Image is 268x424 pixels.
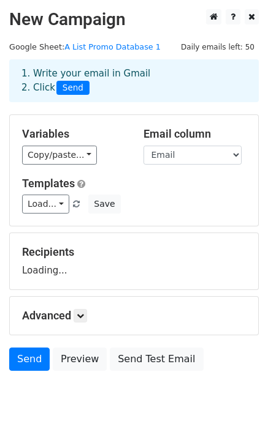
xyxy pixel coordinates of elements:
span: Send [56,81,90,95]
a: Templates [22,177,75,190]
h5: Recipients [22,245,246,259]
h5: Variables [22,127,125,141]
a: A List Promo Database 1 [64,42,161,51]
a: Load... [22,195,69,214]
h5: Advanced [22,309,246,322]
div: Loading... [22,245,246,277]
a: Send Test Email [110,348,203,371]
a: Preview [53,348,107,371]
small: Google Sheet: [9,42,161,51]
span: Daily emails left: 50 [177,40,259,54]
a: Daily emails left: 50 [177,42,259,51]
a: Send [9,348,50,371]
h5: Email column [144,127,247,141]
div: 1. Write your email in Gmail 2. Click [12,67,256,95]
a: Copy/paste... [22,146,97,165]
button: Save [88,195,120,214]
h2: New Campaign [9,9,259,30]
